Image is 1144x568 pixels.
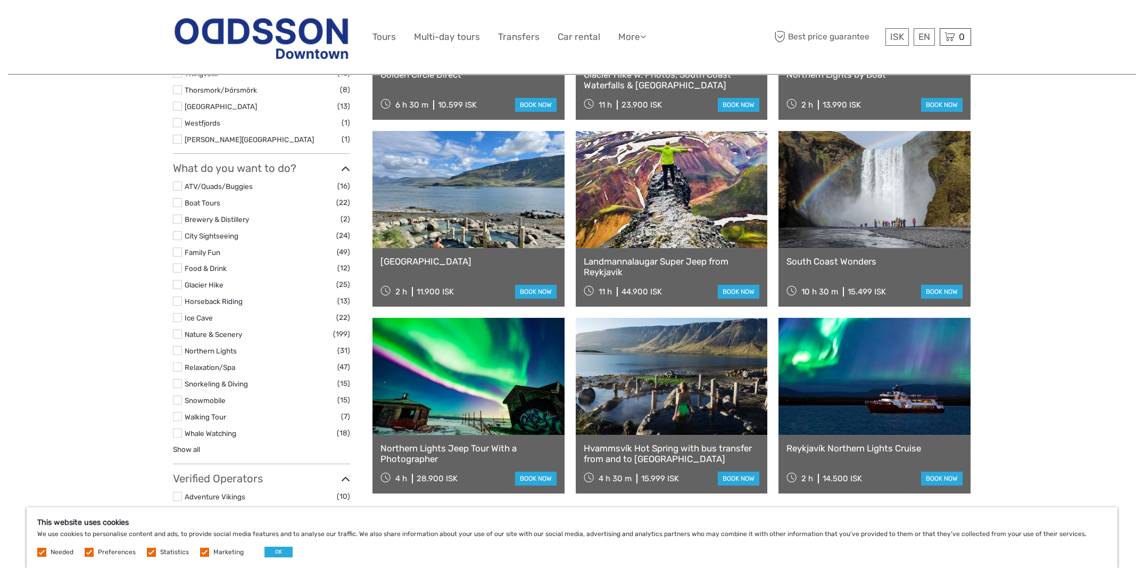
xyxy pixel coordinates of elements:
[51,548,73,557] label: Needed
[957,31,966,42] span: 0
[380,443,557,465] a: Northern Lights Jeep Tour With a Photographer
[337,377,350,390] span: (15)
[641,474,679,483] div: 15.999 ISK
[515,98,557,112] a: book now
[621,287,662,297] div: 44.900 ISK
[618,29,646,45] a: More
[718,472,759,485] a: book now
[336,278,350,291] span: (25)
[185,363,235,372] a: Relaxation/Spa
[417,474,458,483] div: 28.900 ISK
[417,287,454,297] div: 11.900 ISK
[786,256,963,267] a: South Coast Wonders
[515,285,557,299] a: book now
[558,29,600,45] a: Car rental
[337,246,350,258] span: (49)
[584,443,760,465] a: Hvammsvík Hot Spring with bus transfer from and to [GEOGRAPHIC_DATA]
[185,215,249,224] a: Brewery & Distillery
[414,29,480,45] a: Multi-day tours
[599,287,612,297] span: 11 h
[341,410,350,423] span: (7)
[185,119,220,127] a: Westfjords
[336,311,350,324] span: (22)
[185,492,245,501] a: Adventure Vikings
[185,264,227,273] a: Food & Drink
[185,347,237,355] a: Northern Lights
[801,474,813,483] span: 2 h
[395,100,428,110] span: 6 h 30 m
[801,100,813,110] span: 2 h
[337,262,350,274] span: (12)
[185,248,220,257] a: Family Fun
[380,256,557,267] a: [GEOGRAPHIC_DATA]
[786,443,963,454] a: Reykjavík Northern Lights Cruise
[173,162,350,175] h3: What do you want to do?
[801,287,838,297] span: 10 h 30 m
[848,287,886,297] div: 15.499 ISK
[584,256,760,278] a: Landmannalaugar Super Jeep from Reykjavik
[15,19,120,27] p: We're away right now. Please check back later!
[173,472,350,485] h3: Verified Operators
[213,548,244,557] label: Marketing
[890,31,904,42] span: ISK
[515,472,557,485] a: book now
[599,474,632,483] span: 4 h 30 m
[173,10,350,64] img: Reykjavik Residence
[37,518,1107,527] h5: This website uses cookies
[173,445,200,454] a: Show all
[337,361,350,373] span: (47)
[342,117,350,129] span: (1)
[584,69,760,91] a: Glacier Hike w. Photos, South Coast Waterfalls & [GEOGRAPHIC_DATA]
[336,229,350,242] span: (24)
[498,29,540,45] a: Transfers
[185,429,236,438] a: Whale Watching
[342,133,350,145] span: (1)
[337,394,350,406] span: (15)
[337,100,350,112] span: (13)
[337,427,350,439] span: (18)
[395,474,407,483] span: 4 h
[122,17,135,29] button: Open LiveChat chat widget
[395,287,407,297] span: 2 h
[185,330,242,339] a: Nature & Scenery
[160,548,189,557] label: Statistics
[337,490,350,503] span: (10)
[718,285,759,299] a: book now
[621,100,662,110] div: 23.900 ISK
[185,69,219,78] a: Thingvellir
[823,100,861,110] div: 13.990 ISK
[336,196,350,209] span: (22)
[185,135,314,144] a: [PERSON_NAME][GEOGRAPHIC_DATA]
[921,472,963,485] a: book now
[340,84,350,96] span: (8)
[185,102,257,111] a: [GEOGRAPHIC_DATA]
[185,281,223,289] a: Glacier Hike
[333,328,350,340] span: (199)
[27,507,1117,568] div: We use cookies to personalise content and ads, to provide social media features and to analyse ou...
[264,547,293,557] button: OK
[599,100,612,110] span: 11 h
[185,199,220,207] a: Boat Tours
[823,474,862,483] div: 14.500 ISK
[185,314,213,322] a: Ice Cave
[185,182,253,191] a: ATV/Quads/Buggies
[185,86,257,94] a: Thorsmork/Þórsmörk
[337,344,350,357] span: (31)
[341,213,350,225] span: (2)
[372,29,396,45] a: Tours
[772,28,883,46] span: Best price guarantee
[914,28,935,46] div: EN
[337,180,350,192] span: (16)
[185,297,243,306] a: Horseback Riding
[337,295,350,307] span: (13)
[921,98,963,112] a: book now
[185,380,248,388] a: Snorkeling & Diving
[718,98,759,112] a: book now
[185,232,238,240] a: City Sightseeing
[98,548,136,557] label: Preferences
[185,396,226,405] a: Snowmobile
[185,413,226,421] a: Walking Tour
[921,285,963,299] a: book now
[438,100,477,110] div: 10.599 ISK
